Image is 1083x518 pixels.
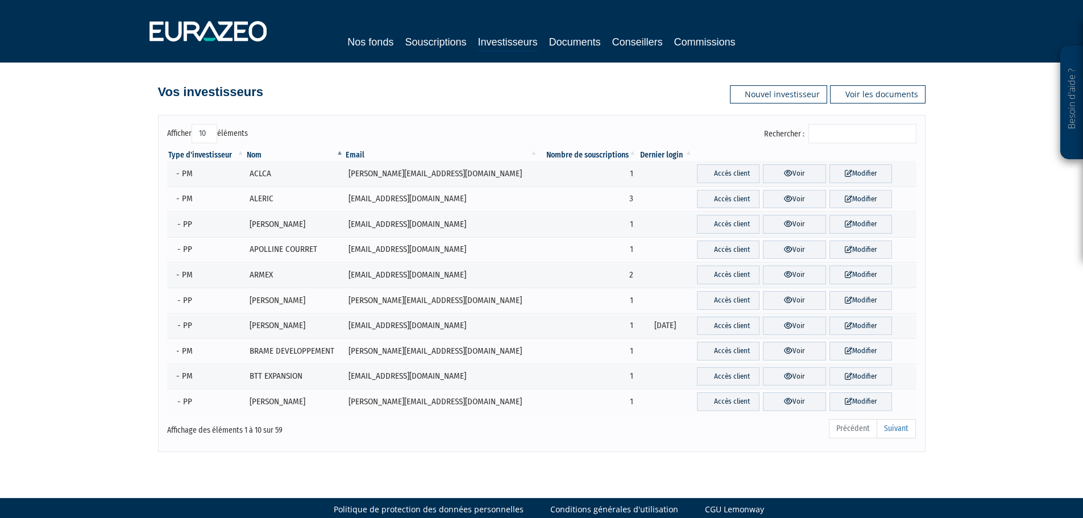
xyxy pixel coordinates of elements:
[167,161,246,187] td: - PM
[167,150,246,161] th: Type d'investisseur : activer pour trier la colonne par ordre croissant
[539,187,637,212] td: 3
[829,190,893,209] a: Modifier
[158,85,263,99] h4: Vos investisseurs
[345,262,539,288] td: [EMAIL_ADDRESS][DOMAIN_NAME]
[730,85,827,103] a: Nouvel investisseur
[167,288,246,313] td: - PP
[829,392,893,411] a: Modifier
[763,190,826,209] a: Voir
[763,266,826,284] a: Voir
[167,418,470,436] div: Affichage des éléments 1 à 10 sur 59
[246,313,345,339] td: [PERSON_NAME]
[345,187,539,212] td: [EMAIL_ADDRESS][DOMAIN_NAME]
[763,164,826,183] a: Voir
[829,241,893,259] a: Modifier
[674,34,736,50] a: Commissions
[697,392,760,411] a: Accès client
[539,288,637,313] td: 1
[764,124,916,143] label: Rechercher :
[539,364,637,389] td: 1
[697,241,760,259] a: Accès client
[478,34,537,52] a: Investisseurs
[829,266,893,284] a: Modifier
[246,364,345,389] td: BTT EXPANSION
[345,364,539,389] td: [EMAIL_ADDRESS][DOMAIN_NAME]
[549,34,601,50] a: Documents
[345,389,539,415] td: [PERSON_NAME][EMAIL_ADDRESS][DOMAIN_NAME]
[192,124,217,143] select: Afficheréléments
[1065,52,1078,154] p: Besoin d'aide ?
[763,317,826,335] a: Voir
[808,124,916,143] input: Rechercher :
[246,212,345,237] td: [PERSON_NAME]
[637,150,694,161] th: Dernier login : activer pour trier la colonne par ordre croissant
[763,241,826,259] a: Voir
[539,338,637,364] td: 1
[829,342,893,360] a: Modifier
[763,291,826,310] a: Voir
[347,34,393,50] a: Nos fonds
[697,367,760,386] a: Accès client
[167,212,246,237] td: - PP
[539,150,637,161] th: Nombre de souscriptions : activer pour trier la colonne par ordre croissant
[697,317,760,335] a: Accès client
[167,338,246,364] td: - PM
[345,288,539,313] td: [PERSON_NAME][EMAIL_ADDRESS][DOMAIN_NAME]
[539,262,637,288] td: 2
[405,34,466,50] a: Souscriptions
[246,288,345,313] td: [PERSON_NAME]
[539,161,637,187] td: 1
[246,161,345,187] td: ACLCA
[246,187,345,212] td: ALERIC
[763,392,826,411] a: Voir
[167,237,246,263] td: - PP
[763,342,826,360] a: Voir
[877,419,916,438] a: Suivant
[637,313,694,339] td: [DATE]
[539,212,637,237] td: 1
[829,317,893,335] a: Modifier
[167,124,248,143] label: Afficher éléments
[167,262,246,288] td: - PM
[539,389,637,415] td: 1
[697,342,760,360] a: Accès client
[345,212,539,237] td: [EMAIL_ADDRESS][DOMAIN_NAME]
[334,504,524,515] a: Politique de protection des données personnelles
[167,389,246,415] td: - PP
[763,367,826,386] a: Voir
[539,313,637,339] td: 1
[345,150,539,161] th: Email : activer pour trier la colonne par ordre croissant
[697,164,760,183] a: Accès client
[345,338,539,364] td: [PERSON_NAME][EMAIL_ADDRESS][DOMAIN_NAME]
[246,338,345,364] td: BRAME DEVELOPPEMENT
[830,85,926,103] a: Voir les documents
[829,291,893,310] a: Modifier
[697,215,760,234] a: Accès client
[345,161,539,187] td: [PERSON_NAME][EMAIL_ADDRESS][DOMAIN_NAME]
[697,266,760,284] a: Accès client
[697,291,760,310] a: Accès client
[246,389,345,415] td: [PERSON_NAME]
[345,313,539,339] td: [EMAIL_ADDRESS][DOMAIN_NAME]
[246,150,345,161] th: Nom : activer pour trier la colonne par ordre d&eacute;croissant
[763,215,826,234] a: Voir
[150,21,267,42] img: 1732889491-logotype_eurazeo_blanc_rvb.png
[829,215,893,234] a: Modifier
[705,504,764,515] a: CGU Lemonway
[345,237,539,263] td: [EMAIL_ADDRESS][DOMAIN_NAME]
[167,364,246,389] td: - PM
[697,190,760,209] a: Accès client
[167,187,246,212] td: - PM
[829,164,893,183] a: Modifier
[167,313,246,339] td: - PP
[829,367,893,386] a: Modifier
[246,262,345,288] td: ARMEX
[539,237,637,263] td: 1
[612,34,663,50] a: Conseillers
[550,504,678,515] a: Conditions générales d'utilisation
[246,237,345,263] td: APOLLINE COURRET
[694,150,916,161] th: &nbsp;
